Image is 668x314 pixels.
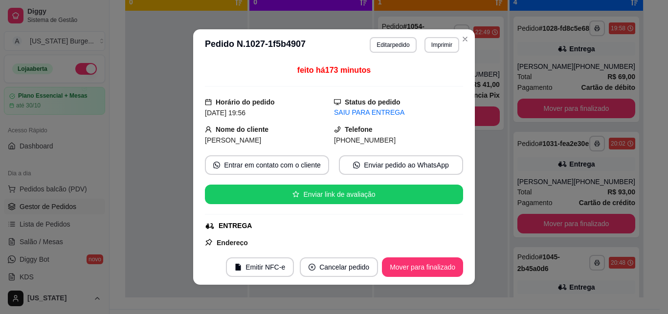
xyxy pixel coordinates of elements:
span: whats-app [213,162,220,168]
strong: Telefone [345,126,373,133]
button: Mover para finalizado [382,257,463,277]
span: whats-app [353,162,360,168]
span: file [235,264,242,271]
span: phone [334,126,341,133]
button: whats-appEnviar pedido ao WhatsApp [339,155,463,175]
span: pushpin [205,238,213,246]
span: user [205,126,212,133]
strong: Nome do cliente [216,126,268,133]
button: starEnviar link de avaliação [205,185,463,204]
div: SAIU PARA ENTREGA [334,107,463,118]
button: close-circleCancelar pedido [300,257,378,277]
span: [PHONE_NUMBER] [334,136,396,144]
button: fileEmitir NFC-e [226,257,294,277]
span: close-circle [309,264,315,271]
strong: Endereço [217,239,248,247]
button: whats-appEntrar em contato com o cliente [205,155,329,175]
span: calendar [205,99,212,105]
span: desktop [334,99,341,105]
span: star [292,191,299,198]
h3: Pedido N. 1027-1f5b4907 [205,37,306,53]
strong: Status do pedido [345,98,401,106]
button: Close [457,31,473,47]
button: Imprimir [424,37,459,53]
span: feito há 173 minutos [297,66,371,74]
strong: Horário do pedido [216,98,275,106]
button: Editarpedido [370,37,416,53]
div: ENTREGA [219,221,252,231]
span: [DATE] 19:56 [205,109,245,117]
span: [PERSON_NAME] [205,136,261,144]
